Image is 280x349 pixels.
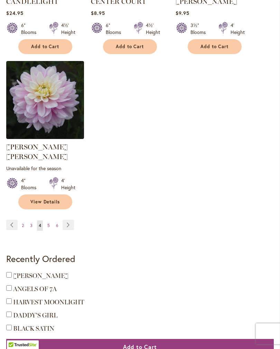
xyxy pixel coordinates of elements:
[188,39,242,54] button: Add to Cart
[13,312,57,319] a: DADDY'S GIRL
[231,22,245,36] div: 4' Height
[54,220,60,231] a: 6
[21,177,41,191] div: 4" Blooms
[30,199,60,205] span: View Details
[200,44,229,50] span: Add to Cart
[6,10,24,16] span: $24.95
[6,165,84,172] p: Unavailable for the season
[30,223,32,228] span: 3
[6,143,68,161] a: [PERSON_NAME] [PERSON_NAME]
[91,10,105,16] span: $8.95
[56,223,58,228] span: 6
[39,223,41,228] span: 4
[13,285,57,293] a: ANGELS OF 7A
[146,22,160,36] div: 4½' Height
[190,22,210,36] div: 3½" Blooms
[13,272,68,280] a: [PERSON_NAME]
[6,253,75,264] strong: Recently Ordered
[61,177,75,191] div: 4' Height
[6,134,84,140] a: Charlotte Mae
[106,22,125,36] div: 6" Blooms
[31,44,59,50] span: Add to Cart
[116,44,144,50] span: Add to Cart
[61,22,75,36] div: 4½' Height
[18,39,72,54] button: Add to Cart
[13,298,84,306] a: HARVEST MOONLIGHT
[47,223,50,228] span: 5
[28,220,34,231] a: 3
[46,220,52,231] a: 5
[103,39,157,54] button: Add to Cart
[176,10,189,16] span: $9.95
[21,22,41,36] div: 6" Blooms
[5,324,25,344] iframe: Launch Accessibility Center
[20,220,26,231] a: 2
[22,223,24,228] span: 2
[13,325,54,332] a: BLACK SATIN
[6,61,84,139] img: Charlotte Mae
[18,194,72,209] a: View Details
